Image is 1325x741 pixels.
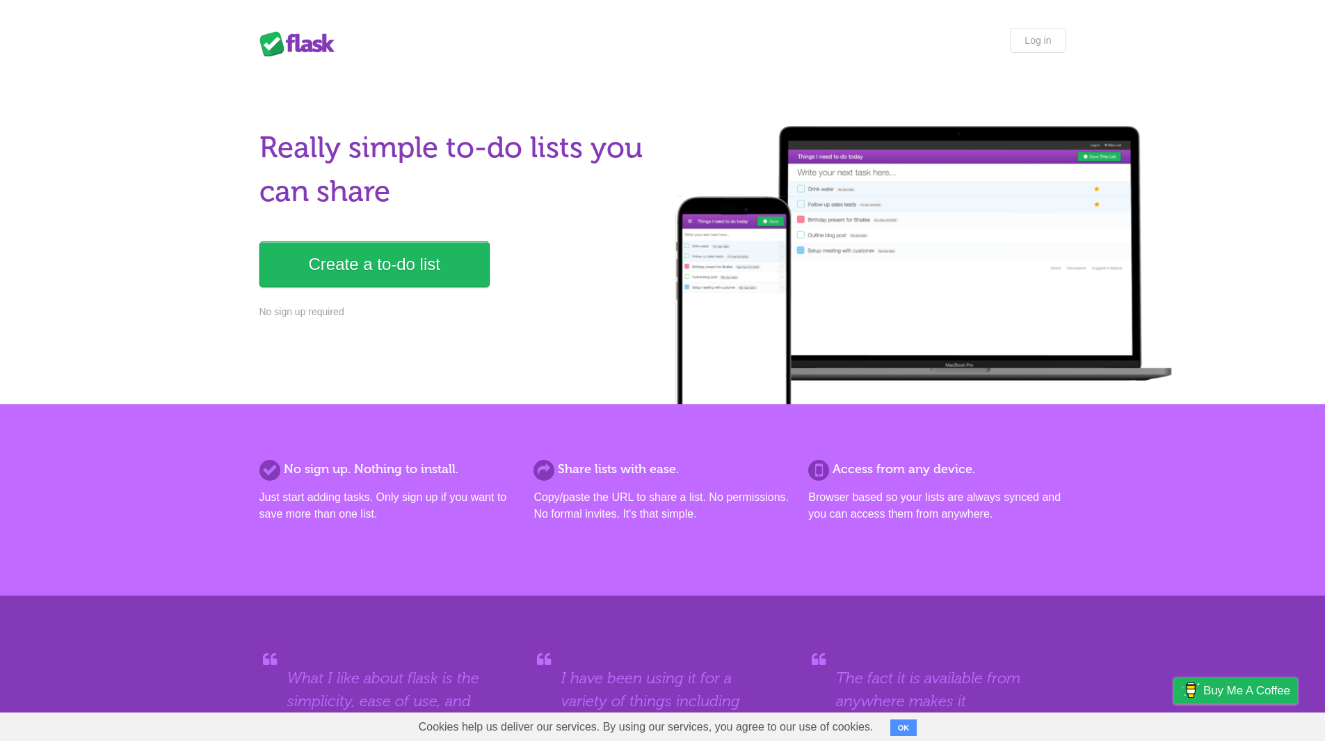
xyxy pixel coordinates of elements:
[533,460,791,479] h2: Share lists with ease.
[259,460,517,479] h2: No sign up. Nothing to install.
[405,713,888,741] span: Cookies help us deliver our services. By using our services, you agree to our use of cookies.
[836,667,1038,735] blockquote: The fact it is available from anywhere makes it extremely versatile.
[1203,678,1290,703] span: Buy me a coffee
[259,305,655,319] p: No sign up required
[890,719,917,736] button: OK
[259,31,343,56] div: Flask Lists
[1010,28,1066,53] a: Log in
[1174,678,1297,703] a: Buy me a coffee
[808,489,1066,523] p: Browser based so your lists are always synced and you can access them from anywhere.
[533,489,791,523] p: Copy/paste the URL to share a list. No permissions. No formal invites. It's that simple.
[1181,678,1200,702] img: Buy me a coffee
[259,126,655,214] h1: Really simple to-do lists you can share
[808,460,1066,479] h2: Access from any device.
[259,241,490,287] a: Create a to-do list
[259,489,517,523] p: Just start adding tasks. Only sign up if you want to save more than one list.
